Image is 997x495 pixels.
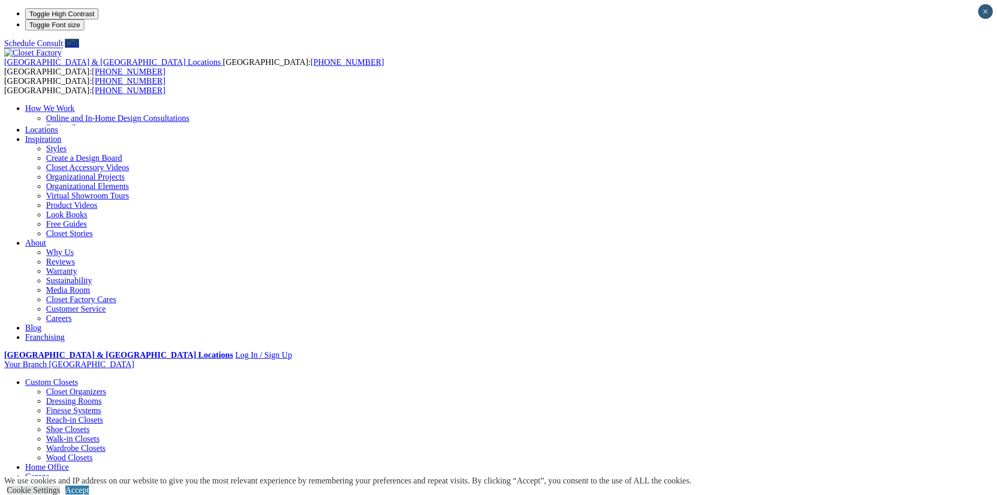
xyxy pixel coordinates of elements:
a: How We Work [25,104,75,113]
a: Organizational Projects [46,172,125,181]
a: Careers [46,314,72,323]
a: [GEOGRAPHIC_DATA] & [GEOGRAPHIC_DATA] Locations [4,350,233,359]
a: About [25,238,46,247]
a: Media Room [46,285,90,294]
a: Warranty [46,267,77,276]
a: Home Office [25,463,69,471]
a: Reach-in Closets [46,415,103,424]
a: Call [65,39,79,48]
a: Why Us [46,248,74,257]
span: [GEOGRAPHIC_DATA]: [GEOGRAPHIC_DATA]: [4,58,384,76]
a: Inspiration [25,135,61,144]
a: Your Branch [GEOGRAPHIC_DATA] [4,360,135,369]
a: Product Videos [46,201,97,210]
a: [PHONE_NUMBER] [92,86,165,95]
button: Close [978,4,993,19]
span: Toggle High Contrast [29,10,94,18]
a: Online and In-Home Design Consultations [46,114,189,123]
a: Garage [25,472,49,481]
a: Closet Factory Cares [46,295,116,304]
a: Finesse Systems [46,406,101,415]
a: Blog [25,323,41,332]
a: Free Guides [46,219,87,228]
a: Design Process [46,123,97,132]
a: Look Books [46,210,87,219]
a: Schedule Consult [4,39,63,48]
span: [GEOGRAPHIC_DATA] & [GEOGRAPHIC_DATA] Locations [4,58,221,67]
a: Custom Closets [25,378,78,387]
button: Toggle Font size [25,19,84,30]
a: [PHONE_NUMBER] [92,76,165,85]
a: Closet Organizers [46,387,106,396]
a: Virtual Showroom Tours [46,191,129,200]
a: Styles [46,144,66,153]
a: Customer Service [46,304,106,313]
a: Closet Stories [46,229,93,238]
a: Log In / Sign Up [235,350,292,359]
a: Walk-in Closets [46,434,99,443]
a: Shoe Closets [46,425,89,434]
a: Accept [65,486,89,494]
span: Toggle Font size [29,21,80,29]
a: [GEOGRAPHIC_DATA] & [GEOGRAPHIC_DATA] Locations [4,58,223,67]
span: [GEOGRAPHIC_DATA]: [GEOGRAPHIC_DATA]: [4,76,165,95]
a: Dressing Rooms [46,397,102,405]
span: Your Branch [4,360,47,369]
a: Reviews [46,257,75,266]
a: Wood Closets [46,453,93,462]
a: Closet Accessory Videos [46,163,129,172]
img: Closet Factory [4,48,62,58]
a: Franchising [25,333,65,342]
a: Create a Design Board [46,153,122,162]
a: [PHONE_NUMBER] [310,58,384,67]
div: We use cookies and IP address on our website to give you the most relevant experience by remember... [4,476,691,486]
a: Wardrobe Closets [46,444,106,453]
a: Organizational Elements [46,182,129,191]
a: Locations [25,125,58,134]
a: [PHONE_NUMBER] [92,67,165,76]
a: Cookie Settings [7,486,60,494]
span: [GEOGRAPHIC_DATA] [49,360,134,369]
button: Toggle High Contrast [25,8,98,19]
a: Sustainability [46,276,92,285]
